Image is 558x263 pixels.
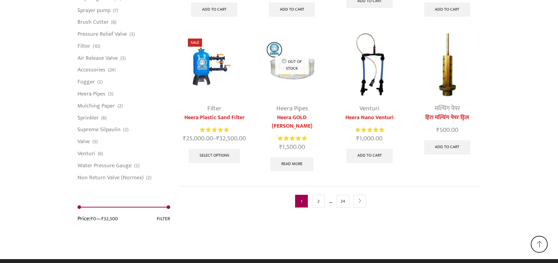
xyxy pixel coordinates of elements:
span: (2) [134,162,139,169]
a: Sprinkler [77,112,99,124]
span: (6) [111,19,116,26]
a: मल्चिंग पेपर [435,103,460,114]
nav: Product Pagination [181,186,481,216]
a: Sprayer pump [77,4,110,16]
a: Heera Plastic Sand Filter [181,113,248,122]
a: Pressure Relief Valve [77,28,127,40]
span: Sale [188,39,202,47]
span: ₹ [183,133,186,144]
a: Filter [207,103,222,114]
a: Page 2 [312,195,325,208]
a: Venturi [359,103,379,114]
img: Heera Nano Venturi [336,31,403,98]
span: (6) [98,150,103,157]
a: Add to cart: “Fogger” [191,2,237,17]
img: Mulching Paper Hole [414,31,481,98]
bdi: 32,500.00 [216,133,246,144]
a: Add to cart: “Butterfly Micro Sprinkler” [424,2,471,17]
a: Heera Nano Venturi [336,113,403,122]
span: (2) [97,78,103,86]
span: (5) [92,138,98,145]
span: Rated out of 5 [200,126,229,134]
bdi: 25,000.00 [183,133,213,144]
a: Air Release Valve [77,52,118,64]
img: Heera Plastic Sand Filter [181,31,248,98]
bdi: 1,500.00 [279,142,305,152]
span: (3) [130,31,135,38]
a: Supreme Silpaulin [77,124,121,136]
a: Heera Pipes [276,103,308,114]
span: ₹ [436,125,439,135]
a: Page 24 [336,195,349,208]
div: Price: — [77,215,118,223]
a: Brush Cutter [77,16,109,28]
a: Venturi [77,147,95,159]
a: Add to cart: “हिरा मल्चिंग पेपर ड्रिल” [424,140,471,154]
p: Out of stock [275,55,309,74]
span: – [181,134,248,144]
span: (3) [120,55,126,62]
span: (2) [117,103,123,110]
a: Filter [77,40,90,52]
div: Rated 5.00 out of 5 [278,135,306,142]
span: Page 1 [295,195,308,208]
a: Add to cart: “HEERA SUPER VENTURI” [269,2,315,17]
span: ₹ [356,133,359,144]
a: Accessories [77,64,105,76]
a: Select options for “Heera Plastic Sand Filter” [189,149,240,163]
span: (7) [113,7,118,14]
span: Rated out of 5 [355,126,384,134]
span: ₹ [279,142,282,152]
a: Non Return Valve (Normex) [77,171,144,181]
span: ₹32,500 [101,215,118,223]
a: Add to cart: “Heera Nano Venturi” [346,149,393,163]
span: (24) [108,66,116,74]
bdi: 1,000.00 [356,133,382,144]
a: Mulching Paper [77,100,115,112]
a: Heera GOLD [PERSON_NAME] [258,113,325,130]
div: Rated 5.00 out of 5 [200,126,229,134]
span: ₹ [216,133,219,144]
a: Water Pressure Gauge [77,159,132,171]
span: (2) [146,174,151,181]
span: (10) [93,43,100,50]
span: Rated out of 5 [278,135,306,142]
a: Read more about “Heera GOLD Krishi Pipe” [270,157,313,171]
a: Valve [77,136,90,148]
span: (3) [108,90,113,98]
a: Heera Pipes [77,88,105,100]
a: हिरा मल्चिंग पेपर ड्रिल [414,113,481,122]
span: (6) [101,115,107,122]
span: ₹0 [91,215,96,223]
img: Heera GOLD Krishi Pipe [258,31,325,98]
a: Fogger [77,76,95,88]
bdi: 500.00 [436,125,458,135]
span: (2) [123,126,128,133]
span: … [329,197,332,206]
div: Rated 5.00 out of 5 [355,126,384,134]
button: Filter [157,215,170,223]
